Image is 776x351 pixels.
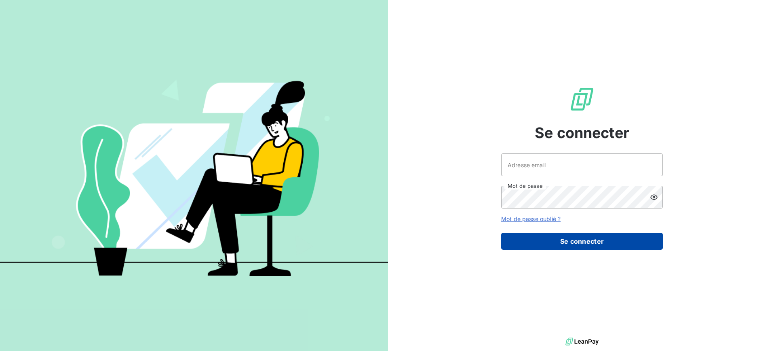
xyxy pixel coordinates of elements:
[565,336,599,348] img: logo
[501,215,561,222] a: Mot de passe oublié ?
[501,233,663,250] button: Se connecter
[501,153,663,176] input: placeholder
[535,122,629,144] span: Se connecter
[569,86,595,112] img: Logo LeanPay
